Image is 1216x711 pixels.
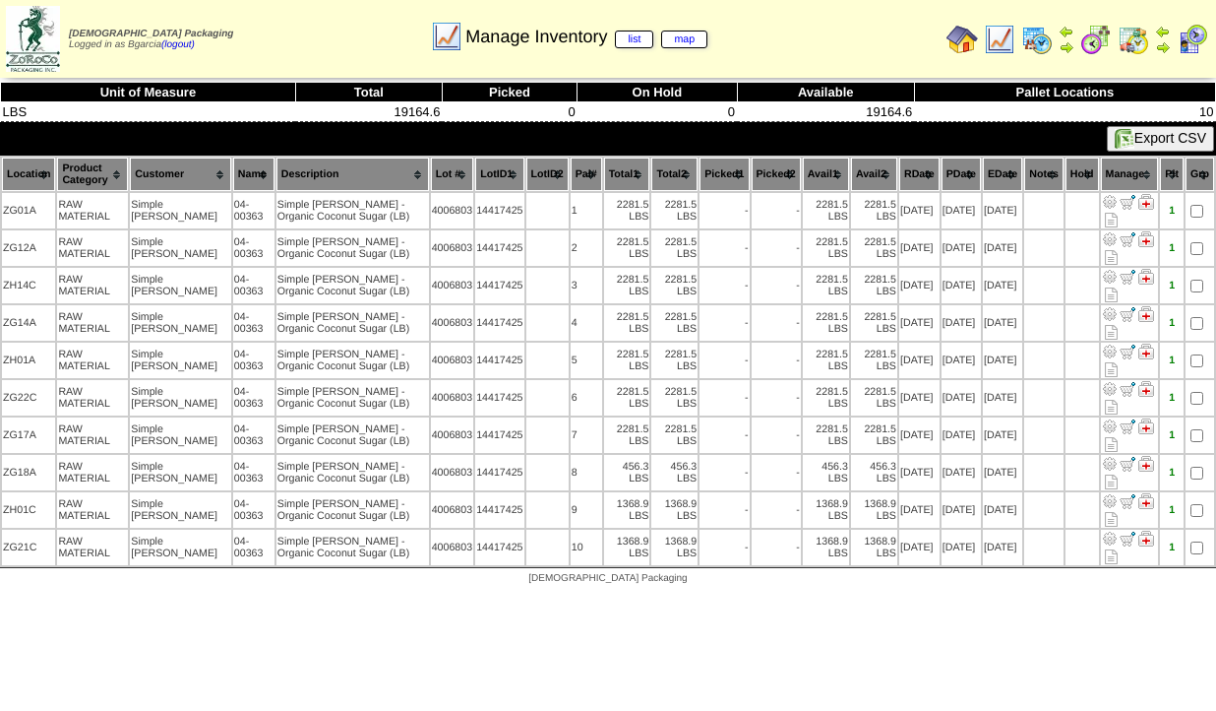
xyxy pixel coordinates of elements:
i: Note [1105,288,1118,302]
img: Adjust [1102,381,1118,397]
td: 2281.5 LBS [604,305,650,341]
td: [DATE] [983,343,1022,378]
img: Manage Hold [1138,306,1154,322]
td: 04-00363 [233,193,274,228]
i: Note [1105,325,1118,340]
i: Note [1105,250,1118,265]
td: - [752,230,801,266]
td: 2281.5 LBS [651,418,698,453]
img: Adjust [1102,306,1118,322]
td: Simple [PERSON_NAME] [130,193,231,228]
td: Simple [PERSON_NAME] [130,305,231,341]
img: Manage Hold [1138,493,1154,509]
td: - [699,530,749,565]
td: 2281.5 LBS [651,305,698,341]
td: 1368.9 LBS [803,530,849,565]
td: 2 [571,230,602,266]
td: 14417425 [475,230,523,266]
td: 2281.5 LBS [803,230,849,266]
td: ZG12A [2,230,55,266]
td: Simple [PERSON_NAME] [130,268,231,303]
td: 14417425 [475,455,523,490]
img: Adjust [1102,531,1118,547]
td: - [752,343,801,378]
td: - [752,268,801,303]
td: [DATE] [983,230,1022,266]
img: arrowleft.gif [1155,24,1171,39]
i: Note [1105,213,1118,227]
th: Avail2 [851,158,897,191]
td: 10 [571,530,602,565]
span: [DEMOGRAPHIC_DATA] Packaging [528,573,687,584]
td: [DATE] [983,492,1022,528]
td: ZG14A [2,305,55,341]
span: Manage Inventory [465,27,707,47]
td: - [752,455,801,490]
td: 4006803 [431,492,474,528]
th: Picked [442,83,577,102]
div: 1 [1161,467,1183,479]
div: 1 [1161,355,1183,366]
td: ZG18A [2,455,55,490]
td: 1368.9 LBS [604,492,650,528]
td: [DATE] [983,193,1022,228]
img: Manage Hold [1138,231,1154,247]
td: Simple [PERSON_NAME] - Organic Coconut Sugar (LB) [276,380,429,416]
td: - [752,193,801,228]
th: Total [295,83,442,102]
td: 14417425 [475,193,523,228]
td: [DATE] [899,268,940,303]
td: Simple [PERSON_NAME] - Organic Coconut Sugar (LB) [276,492,429,528]
th: Picked1 [699,158,749,191]
td: Simple [PERSON_NAME] - Organic Coconut Sugar (LB) [276,530,429,565]
td: 04-00363 [233,492,274,528]
td: - [699,230,749,266]
th: Manage [1101,158,1159,191]
td: [DATE] [983,380,1022,416]
td: 2281.5 LBS [803,418,849,453]
img: Manage Hold [1138,344,1154,359]
td: ZG01A [2,193,55,228]
img: calendarinout.gif [1118,24,1149,55]
td: 14417425 [475,418,523,453]
img: Adjust [1102,231,1118,247]
img: Manage Hold [1138,419,1154,434]
td: Simple [PERSON_NAME] - Organic Coconut Sugar (LB) [276,343,429,378]
i: Note [1105,437,1118,452]
div: 1 [1161,429,1183,441]
td: 19164.6 [737,102,914,122]
td: Simple [PERSON_NAME] - Organic Coconut Sugar (LB) [276,418,429,453]
td: 456.3 LBS [651,455,698,490]
div: 1 [1161,205,1183,217]
td: - [699,418,749,453]
td: ZG17A [2,418,55,453]
img: Manage Hold [1138,194,1154,210]
td: 04-00363 [233,530,274,565]
td: [DATE] [983,268,1022,303]
img: Adjust [1102,269,1118,285]
img: Move [1120,269,1135,285]
img: Adjust [1102,456,1118,472]
img: arrowright.gif [1059,39,1074,55]
td: [DATE] [942,230,981,266]
img: line_graph.gif [431,21,462,52]
td: 4006803 [431,305,474,341]
td: 1368.9 LBS [651,530,698,565]
img: Move [1120,493,1135,509]
td: 2281.5 LBS [803,380,849,416]
th: Picked2 [752,158,801,191]
td: 2281.5 LBS [651,343,698,378]
td: 14417425 [475,343,523,378]
th: LotID2 [526,158,569,191]
th: Total2 [651,158,698,191]
td: [DATE] [942,193,981,228]
td: 2281.5 LBS [851,268,897,303]
td: [DATE] [899,380,940,416]
td: 4006803 [431,455,474,490]
div: 1 [1161,280,1183,291]
td: RAW MATERIAL [57,380,128,416]
td: [DATE] [899,343,940,378]
td: 456.3 LBS [851,455,897,490]
span: [DEMOGRAPHIC_DATA] Packaging [69,29,233,39]
td: - [752,492,801,528]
